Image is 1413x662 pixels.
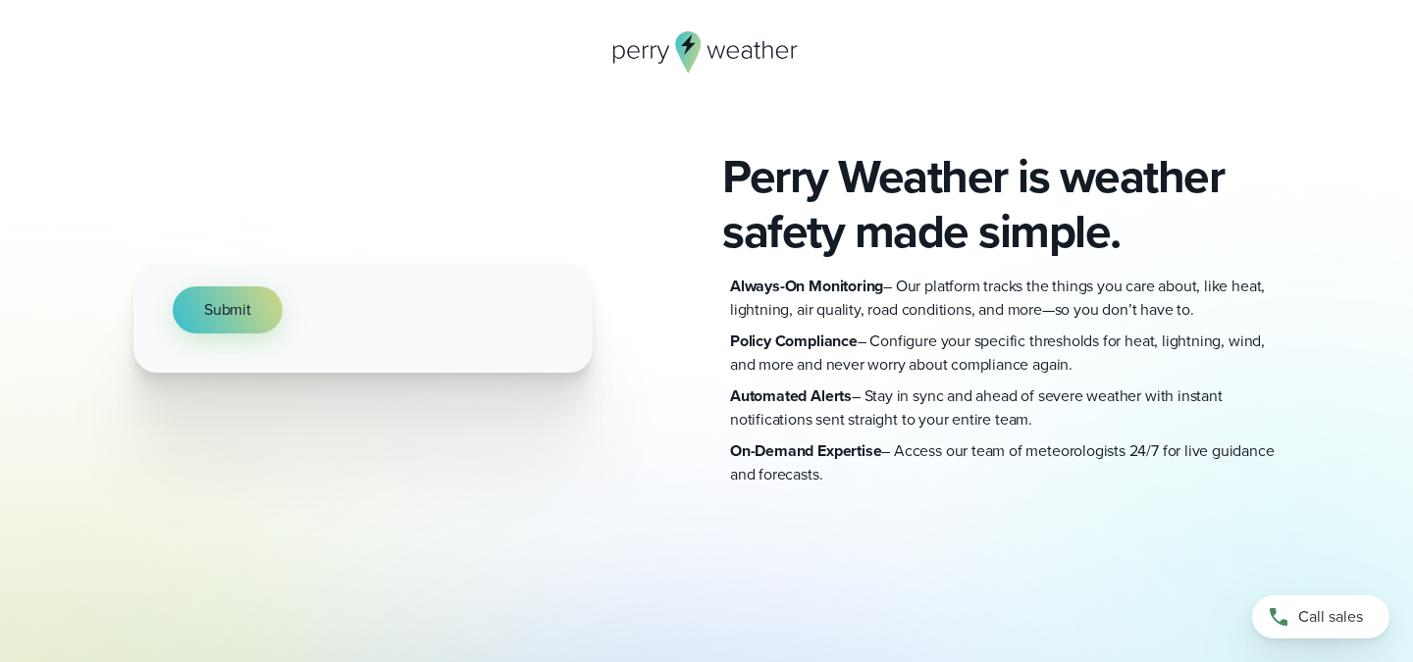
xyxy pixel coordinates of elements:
p: – Configure your specific thresholds for heat, lightning, wind, and more and never worry about co... [730,330,1280,377]
p: – Access our team of meteorologists 24/7 for live guidance and forecasts. [730,439,1280,486]
h2: Perry Weather is weather safety made simple. [722,149,1280,259]
strong: Automated Alerts [730,384,852,407]
strong: Policy Compliance [730,330,858,352]
span: Call sales [1298,605,1363,629]
p: – Our platform tracks the things you care about, like heat, lightning, air quality, road conditio... [730,275,1280,322]
a: Call sales [1252,595,1389,638]
p: – Stay in sync and ahead of severe weather with instant notifications sent straight to your entir... [730,384,1280,432]
span: Submit [204,298,251,322]
strong: On-Demand Expertise [730,439,881,462]
strong: Always-On Monitoring [730,275,883,297]
button: Submit [173,286,283,333]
